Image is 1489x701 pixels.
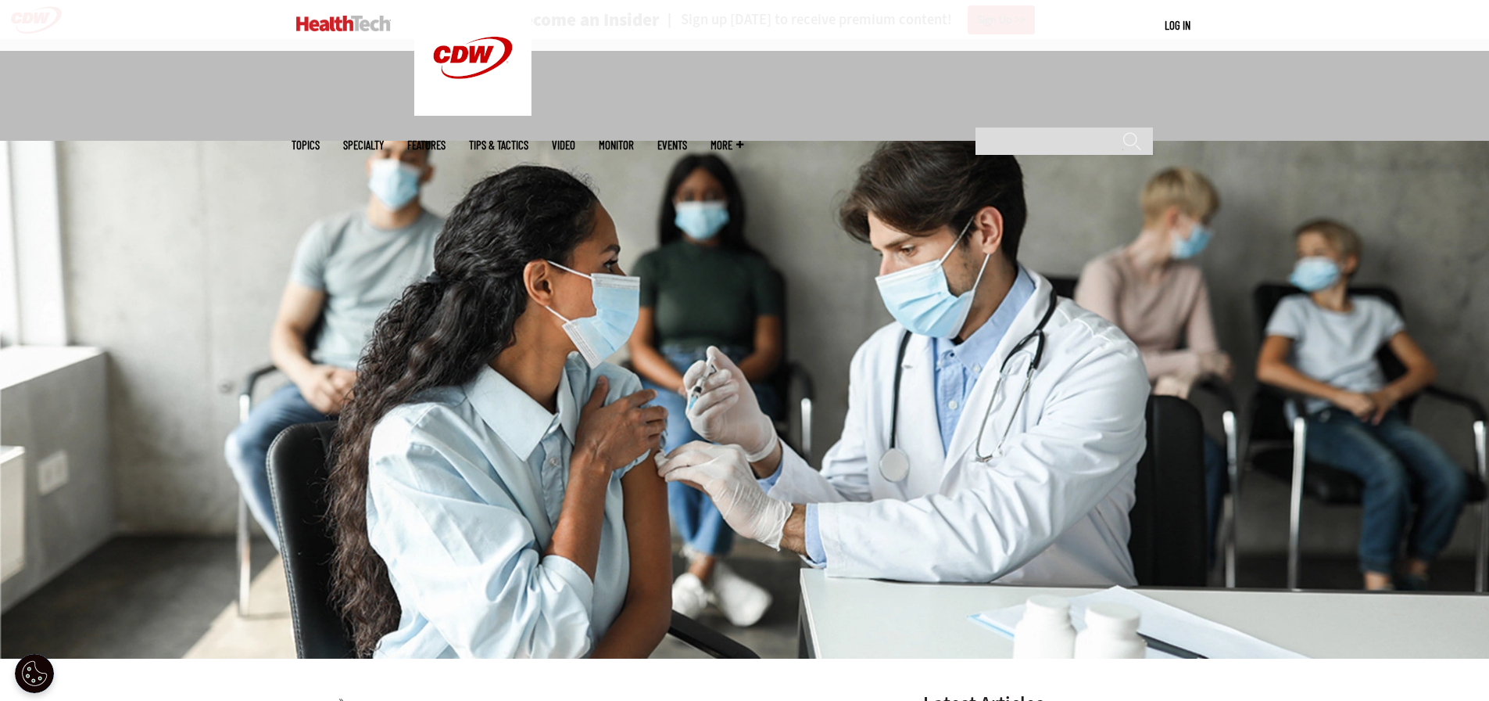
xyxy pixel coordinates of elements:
a: Events [657,139,687,151]
div: User menu [1165,17,1190,34]
span: Specialty [343,139,384,151]
a: Features [407,139,446,151]
a: MonITor [599,139,634,151]
span: Topics [292,139,320,151]
a: Log in [1165,18,1190,32]
a: Tips & Tactics [469,139,528,151]
img: Home [296,16,391,31]
button: Open Preferences [15,654,54,693]
span: More [710,139,743,151]
a: CDW [414,103,532,120]
a: Video [552,139,575,151]
div: Cookie Settings [15,654,54,693]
